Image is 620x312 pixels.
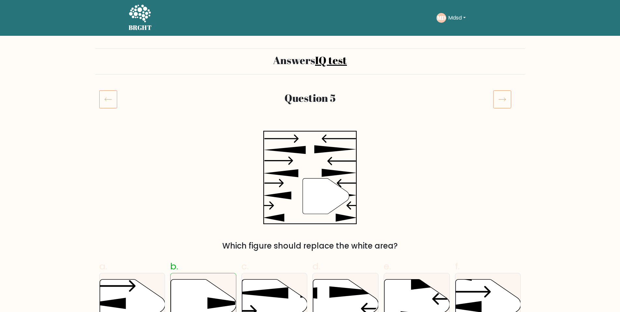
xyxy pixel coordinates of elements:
[99,54,521,66] h2: Answers
[170,260,178,273] span: b.
[437,14,446,21] text: MD
[99,260,107,273] span: a.
[303,179,349,214] g: "
[446,14,468,22] button: Mdsd
[129,3,152,33] a: BRGHT
[315,53,347,67] a: IQ test
[455,260,460,273] span: f.
[384,260,391,273] span: e.
[103,240,517,252] div: Which figure should replace the white area?
[241,260,249,273] span: c.
[129,24,152,32] h5: BRGHT
[312,260,320,273] span: d.
[135,92,485,104] h2: Question 5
